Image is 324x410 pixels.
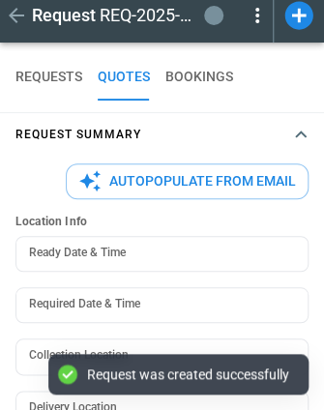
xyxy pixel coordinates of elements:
[15,215,309,229] h6: Location Info
[98,54,150,101] button: QUOTES
[165,54,233,101] button: BOOKINGS
[15,131,141,139] h4: Request Summary
[32,4,96,27] h1: Request
[87,366,289,383] div: Request was created successfully
[15,54,82,101] button: REQUESTS
[15,287,295,323] input: Choose date
[15,236,295,272] input: Choose date
[208,9,220,22] span: draft
[100,4,196,27] h2: REQ-2025-003667
[66,163,309,199] button: Autopopulate from Email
